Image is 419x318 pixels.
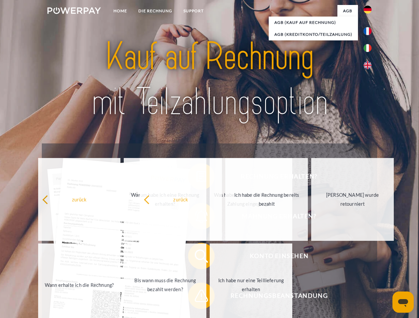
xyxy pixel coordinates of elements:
[63,32,356,127] img: title-powerpay_de.svg
[144,195,218,204] div: zurück
[42,195,117,204] div: zurück
[47,7,101,14] img: logo-powerpay-white.svg
[133,5,178,17] a: DIE RECHNUNG
[108,5,133,17] a: Home
[269,28,358,40] a: AGB (Kreditkonto/Teilzahlung)
[128,190,202,208] div: Warum habe ich eine Rechnung erhalten?
[128,276,202,294] div: Bis wann muss die Rechnung bezahlt werden?
[364,6,372,14] img: de
[315,190,390,208] div: [PERSON_NAME] wurde retourniert
[214,276,288,294] div: Ich habe nur eine Teillieferung erhalten
[42,280,117,289] div: Wann erhalte ich die Rechnung?
[269,17,358,28] a: AGB (Kauf auf Rechnung)
[337,5,358,17] a: agb
[364,27,372,35] img: fr
[229,190,304,208] div: Ich habe die Rechnung bereits bezahlt
[364,61,372,69] img: en
[364,44,372,52] img: it
[178,5,209,17] a: SUPPORT
[392,291,414,313] iframe: Schaltfläche zum Öffnen des Messaging-Fensters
